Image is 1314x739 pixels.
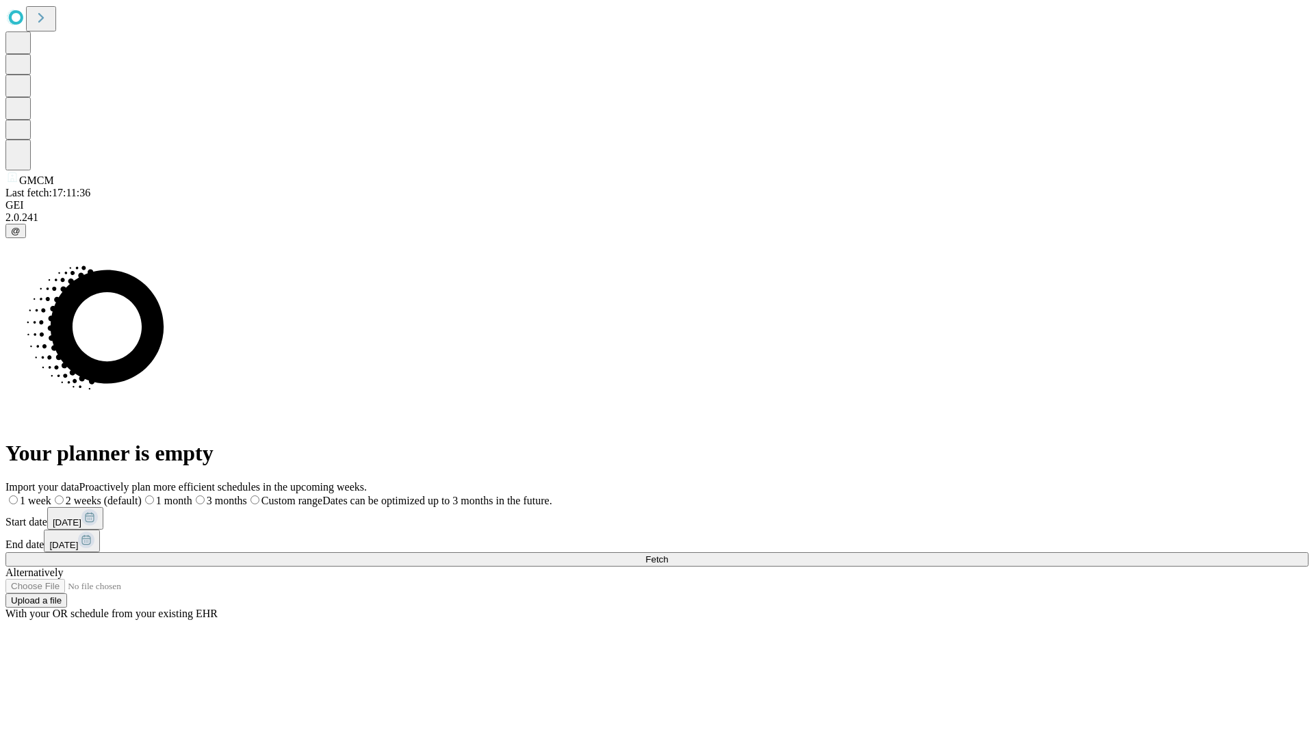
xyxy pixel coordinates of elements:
[44,530,100,552] button: [DATE]
[250,495,259,504] input: Custom rangeDates can be optimized up to 3 months in the future.
[5,567,63,578] span: Alternatively
[5,441,1309,466] h1: Your planner is empty
[5,481,79,493] span: Import your data
[5,552,1309,567] button: Fetch
[5,211,1309,224] div: 2.0.241
[9,495,18,504] input: 1 week
[5,507,1309,530] div: Start date
[49,540,78,550] span: [DATE]
[47,507,103,530] button: [DATE]
[5,593,67,608] button: Upload a file
[5,530,1309,552] div: End date
[156,495,192,506] span: 1 month
[79,481,367,493] span: Proactively plan more efficient schedules in the upcoming weeks.
[5,187,90,198] span: Last fetch: 17:11:36
[196,495,205,504] input: 3 months
[5,224,26,238] button: @
[19,174,54,186] span: GMCM
[645,554,668,565] span: Fetch
[261,495,322,506] span: Custom range
[66,495,142,506] span: 2 weeks (default)
[5,608,218,619] span: With your OR schedule from your existing EHR
[55,495,64,504] input: 2 weeks (default)
[20,495,51,506] span: 1 week
[11,226,21,236] span: @
[207,495,247,506] span: 3 months
[145,495,154,504] input: 1 month
[322,495,552,506] span: Dates can be optimized up to 3 months in the future.
[53,517,81,528] span: [DATE]
[5,199,1309,211] div: GEI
